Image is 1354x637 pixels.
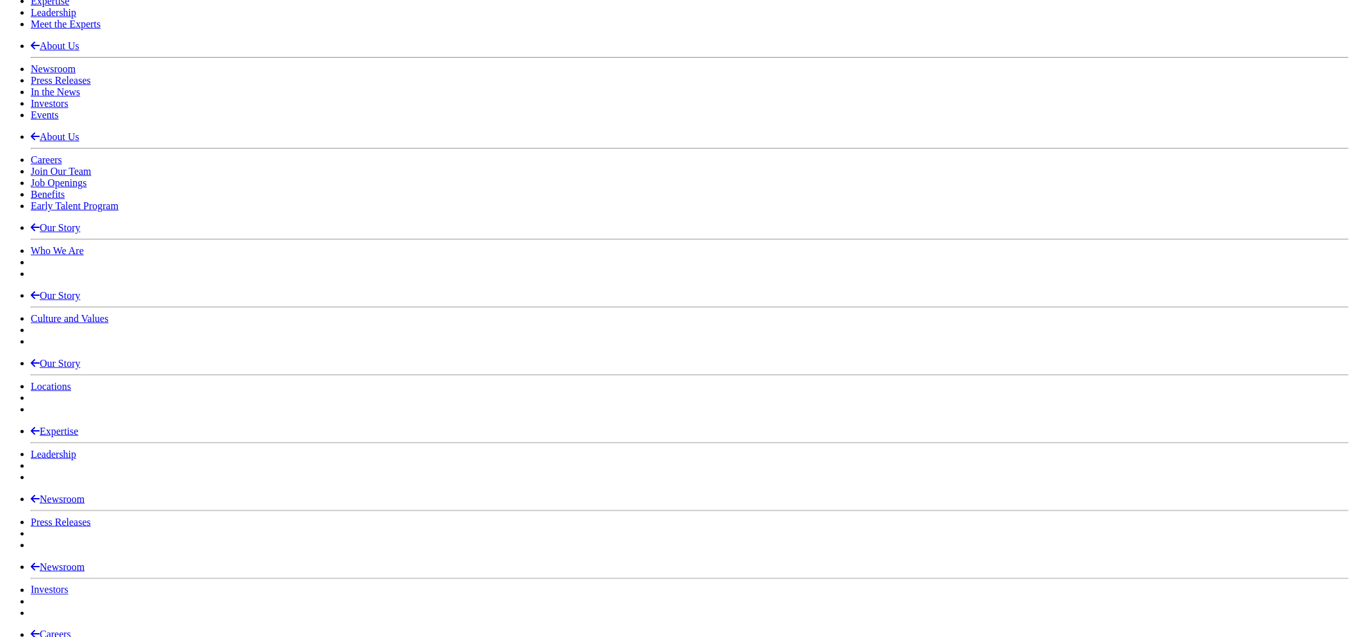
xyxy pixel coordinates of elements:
[31,222,81,233] a: Our Story
[31,561,84,572] a: Newsroom
[31,109,59,120] a: Events
[31,154,62,165] a: Careers
[31,131,79,142] a: About Us
[31,245,84,256] a: Who We Are
[31,517,91,528] a: Press Releases
[31,426,78,437] a: Expertise
[31,19,100,29] a: Meet the Experts
[31,585,68,595] a: Investors
[31,494,84,504] a: Newsroom
[31,63,76,74] a: Newsroom
[31,166,92,177] a: Join Our Team
[31,40,79,51] a: About Us
[31,358,81,369] a: Our Story
[31,449,76,460] a: Leadership
[31,200,118,211] a: Early Talent Program
[31,290,81,301] a: Our Story
[31,7,76,18] a: Leadership
[31,98,68,109] a: Investors
[31,177,87,188] a: Job Openings
[31,189,65,200] a: Benefits
[31,381,71,392] a: Locations
[31,75,91,86] a: Press Releases
[31,313,108,324] a: Culture and Values
[31,86,80,97] a: In the News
